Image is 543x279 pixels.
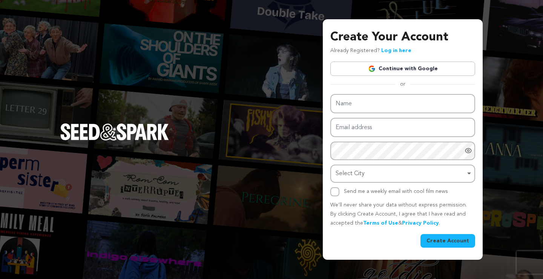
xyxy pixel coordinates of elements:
div: Select City [336,168,465,179]
a: Continue with Google [330,62,475,76]
img: Seed&Spark Logo [60,123,169,140]
a: Terms of Use [363,220,398,226]
input: Name [330,94,475,113]
a: Log in here [381,48,411,53]
button: Create Account [420,234,475,248]
p: We’ll never share your data without express permission. By clicking Create Account, I agree that ... [330,201,475,228]
input: Email address [330,118,475,137]
span: or [396,80,410,88]
img: Google logo [368,65,376,72]
a: Seed&Spark Homepage [60,123,169,155]
h3: Create Your Account [330,28,475,46]
a: Show password as plain text. Warning: this will display your password on the screen. [465,147,472,154]
p: Already Registered? [330,46,411,55]
label: Send me a weekly email with cool film news [344,189,448,194]
a: Privacy Policy [402,220,439,226]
